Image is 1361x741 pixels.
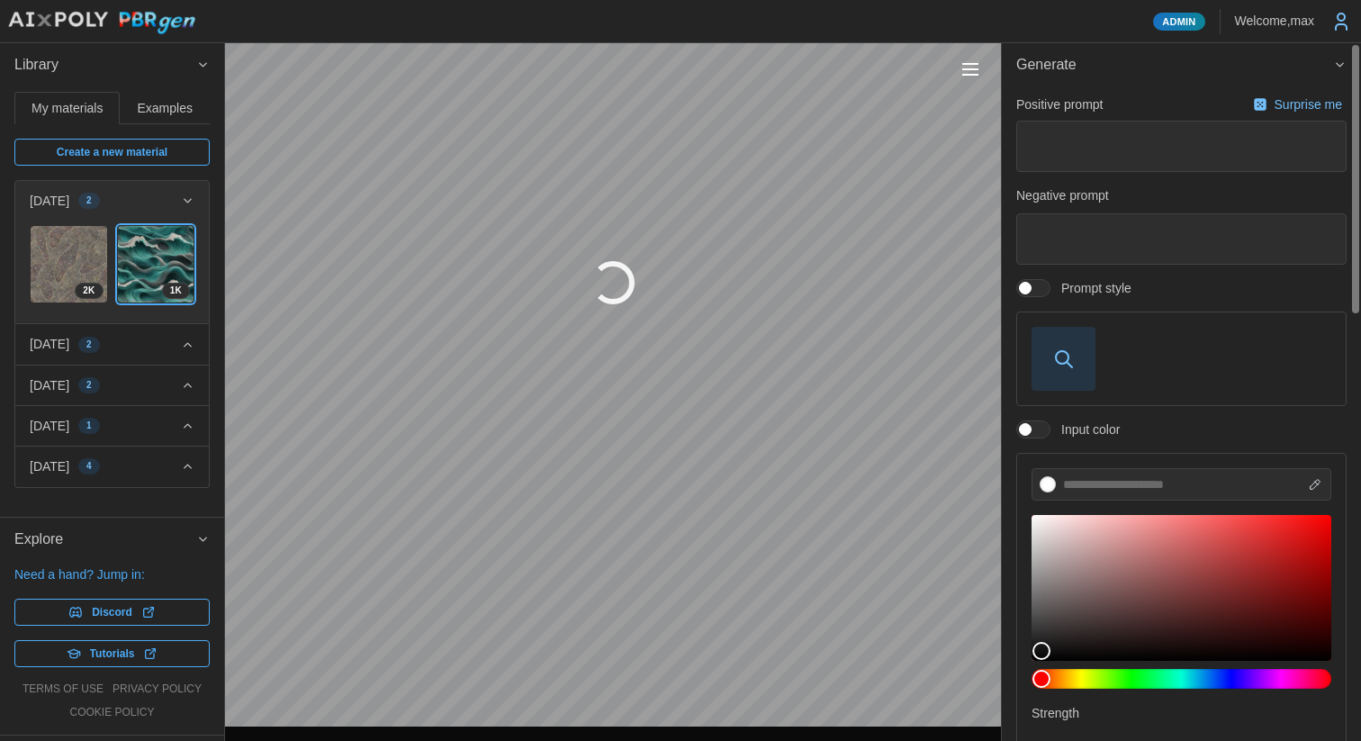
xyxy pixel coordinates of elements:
button: Generate [1002,43,1361,87]
span: Admin [1162,14,1195,30]
span: Library [14,43,196,87]
span: Create a new material [57,140,167,165]
p: Surprise me [1275,95,1346,113]
span: 4 [86,459,92,474]
span: Generate [1016,43,1333,87]
img: AIxPoly PBRgen [7,11,196,35]
span: My materials [32,102,103,114]
a: J2Z98CDFIbKa39x4siLi2K [30,225,108,303]
span: 1 K [170,284,182,298]
span: Prompt style [1050,279,1131,297]
button: Toggle viewport controls [958,57,983,82]
p: [DATE] [30,335,69,353]
a: Create a new material [14,139,210,166]
button: [DATE]4 [15,447,209,486]
p: Need a hand? Jump in: [14,565,210,583]
span: Examples [138,102,193,114]
span: 2 [86,338,92,352]
span: 2 [86,378,92,393]
span: Input color [1050,420,1120,438]
a: Tutorials [14,640,210,667]
button: [DATE]1 [15,406,209,446]
div: [DATE]2 [15,221,209,323]
p: [DATE] [30,417,69,435]
a: cookie policy [69,705,154,720]
p: Positive prompt [1016,95,1103,113]
button: [DATE]2 [15,181,209,221]
p: Welcome, max [1235,12,1314,30]
a: Discord [14,599,210,626]
a: kKo0A346ErRXxwQTjVH21K [117,225,195,303]
p: [DATE] [30,192,69,210]
button: Surprise me [1248,92,1347,117]
span: 1 [86,419,92,433]
span: Discord [92,600,132,625]
p: [DATE] [30,457,69,475]
span: 2 K [83,284,95,298]
p: Strength [1032,704,1331,722]
a: privacy policy [113,682,202,697]
span: Tutorials [90,641,135,666]
img: kKo0A346ErRXxwQTjVH2 [118,226,194,303]
a: terms of use [23,682,104,697]
span: 2 [86,194,92,208]
button: [DATE]2 [15,324,209,364]
p: [DATE] [30,376,69,394]
img: J2Z98CDFIbKa39x4siLi [31,226,107,303]
span: Explore [14,518,196,562]
p: Negative prompt [1016,186,1347,204]
button: [DATE]2 [15,366,209,405]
